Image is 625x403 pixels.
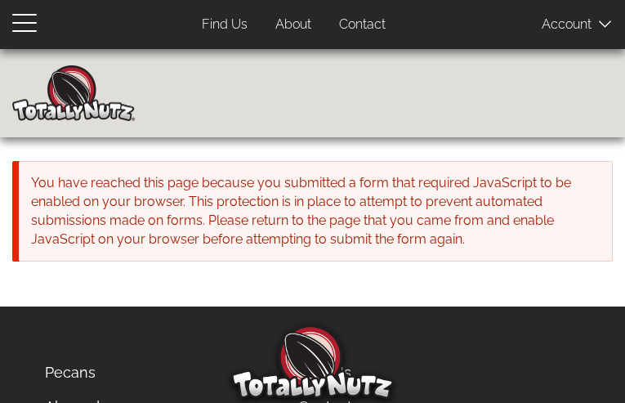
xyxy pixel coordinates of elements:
a: Find Us [286,356,536,390]
img: Totally Nutz Logo [231,325,395,399]
div: You have reached this page because you submitted a form that required JavaScript to be enabled on... [19,161,613,262]
a: Contact [327,9,398,41]
img: Home [12,65,135,121]
a: About [263,9,324,41]
a: Pecans [33,356,283,390]
a: Find Us [190,9,260,41]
